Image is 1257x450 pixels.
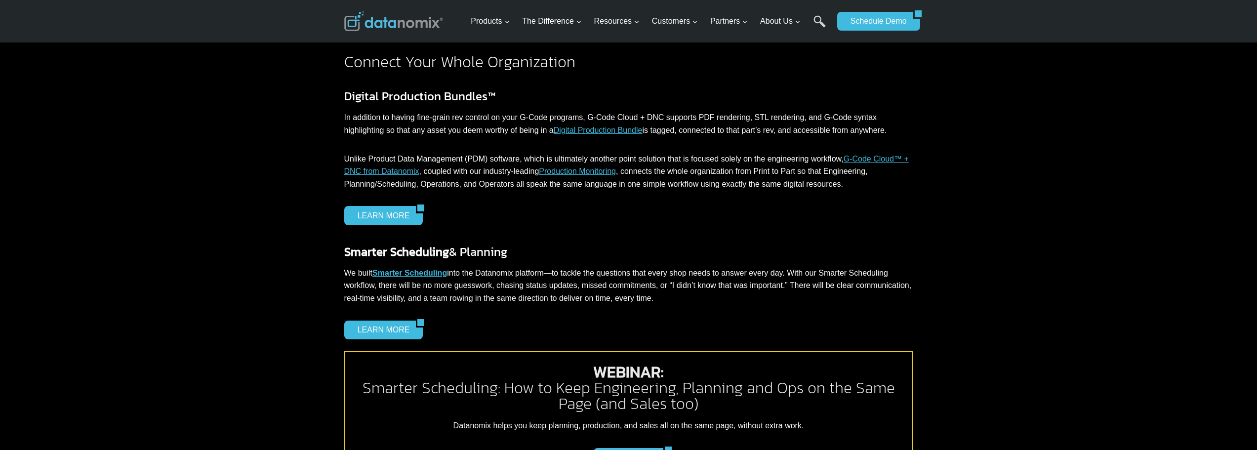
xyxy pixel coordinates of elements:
a: Schedule Demo [837,12,913,31]
h3: & Planning [344,243,913,261]
a: Production Monitoring [539,167,616,175]
strong: WEBINAR: [593,360,664,384]
p: In addition to having fine-grain rev control on your G-Code programs, G-Code Cloud + DNC supports... [344,111,913,136]
h3: Digital Production Bundles™ [344,87,913,105]
a: LEARN MORE [344,321,416,339]
span: Products [471,15,510,28]
span: Partners [710,15,748,28]
nav: Primary Navigation [467,5,832,38]
span: The Difference [522,15,582,28]
a: Terms [111,220,125,227]
span: Phone number [222,41,267,50]
h2: Smarter Scheduling: How to Keep Engineering, Planning and Ops on the Same Page (and Sales too) [353,364,904,411]
a: Privacy Policy [134,220,166,227]
a: LEARN MORE [344,206,416,225]
span: Customers [652,15,698,28]
img: Datanomix [344,11,443,31]
p: Datanomix helps you keep planning, production, and sales all on the same page, without extra work. [353,419,904,432]
p: Unlike Product Data Management (PDM) software, which is ultimately another point solution that is... [344,153,913,191]
h2: Connect Your Whole Organization [344,54,913,70]
a: Digital Production Bundle [554,126,643,134]
span: Last Name [222,0,254,9]
span: About Us [760,15,801,28]
span: State/Region [222,122,260,131]
p: We built into the Datanomix platform—to tackle the questions that every shop needs to answer ever... [344,267,913,305]
span: Resources [594,15,640,28]
a: Smarter Scheduling [372,269,447,277]
a: Search [813,15,826,38]
strong: Smarter Scheduling [344,243,449,260]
